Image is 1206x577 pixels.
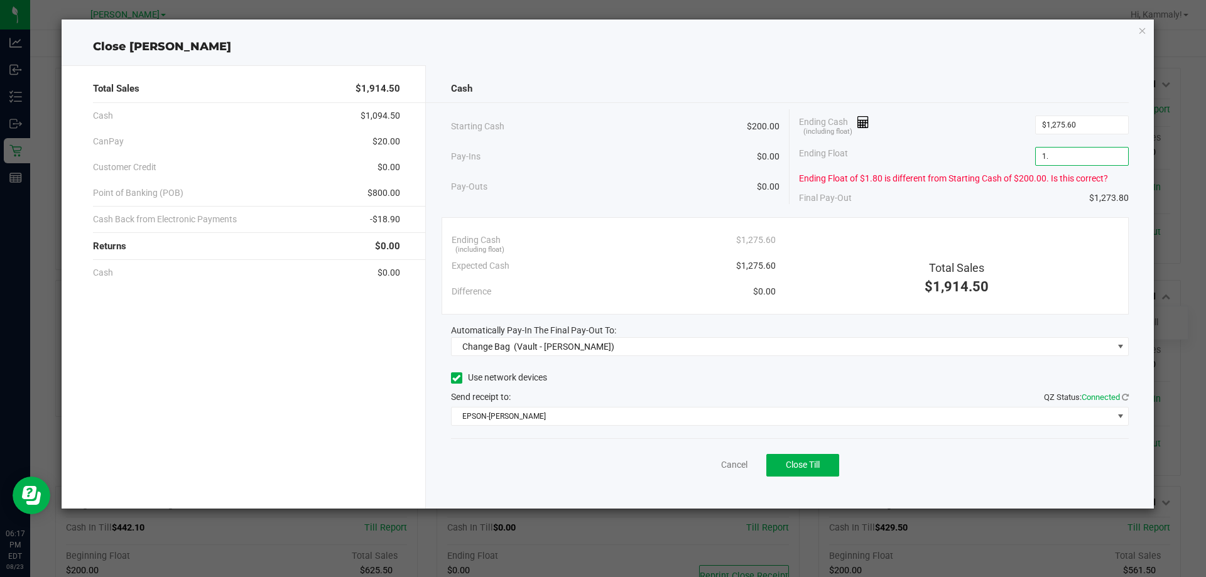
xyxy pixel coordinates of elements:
span: Customer Credit [93,161,156,174]
button: Close Till [766,454,839,477]
span: Cash [93,109,113,122]
span: Starting Cash [451,120,504,133]
div: Ending Float of $1.80 is different from Starting Cash of $200.00. Is this correct? [799,172,1129,185]
span: Send receipt to: [451,392,511,402]
span: $0.00 [757,180,780,193]
span: Cash Back from Electronic Payments [93,213,237,226]
span: $1,094.50 [361,109,400,122]
span: $1,914.50 [356,82,400,96]
span: QZ Status: [1044,392,1129,402]
span: Total Sales [93,82,139,96]
span: $1,275.60 [736,234,776,247]
span: Automatically Pay-In The Final Pay-Out To: [451,325,616,335]
span: Point of Banking (POB) [93,186,183,200]
span: $0.00 [757,150,780,163]
span: $0.00 [375,239,400,254]
span: $1,273.80 [1089,191,1129,205]
span: Total Sales [929,261,984,274]
span: (including float) [455,245,504,256]
span: EPSON-[PERSON_NAME] [452,407,1113,425]
label: Use network devices [451,371,547,384]
span: $800.00 [367,186,400,200]
span: $1,275.60 [736,259,776,272]
span: Ending Cash [452,234,501,247]
span: Pay-Outs [451,180,487,193]
span: Close Till [786,460,820,470]
span: CanPay [93,135,124,148]
span: Pay-Ins [451,150,481,163]
span: $20.00 [372,135,400,148]
span: Final Pay-Out [799,191,852,205]
span: Expected Cash [452,259,509,272]
span: Ending Cash [799,116,869,134]
a: Cancel [721,458,747,472]
span: Cash [451,82,472,96]
span: Ending Float [799,147,848,166]
div: Returns [93,233,400,260]
span: $0.00 [378,161,400,174]
span: Cash [93,266,113,279]
span: $200.00 [747,120,780,133]
span: Difference [452,285,491,298]
span: Connected [1082,392,1120,402]
div: Close [PERSON_NAME] [62,38,1154,55]
span: $1,914.50 [925,279,989,294]
iframe: Resource center [13,477,50,514]
span: (Vault - [PERSON_NAME]) [514,342,614,352]
span: Change Bag [462,342,510,352]
span: -$18.90 [370,213,400,226]
span: $0.00 [378,266,400,279]
span: (including float) [803,127,852,138]
span: $0.00 [753,285,776,298]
